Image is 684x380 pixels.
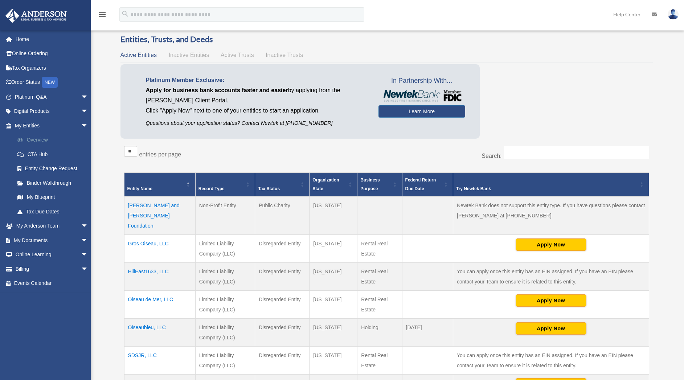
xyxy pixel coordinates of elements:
span: Organization State [312,177,339,191]
img: Anderson Advisors Platinum Portal [3,9,69,23]
td: Gros Oiseau, LLC [124,235,195,263]
td: Limited Liability Company (LLC) [195,235,255,263]
a: Home [5,32,99,46]
span: Record Type [198,186,225,191]
td: [US_STATE] [310,319,357,347]
button: Apply Now [516,322,586,335]
th: Record Type: Activate to sort [195,173,255,197]
span: arrow_drop_down [81,118,95,133]
td: You can apply once this entity has an EIN assigned. If you have an EIN please contact your Team t... [453,347,649,375]
span: arrow_drop_down [81,90,95,105]
a: My Blueprint [10,190,99,205]
button: Apply Now [516,238,586,251]
a: Tax Organizers [5,61,99,75]
a: My Entitiesarrow_drop_down [5,118,99,133]
a: My Documentsarrow_drop_down [5,233,99,248]
td: Rental Real Estate [357,347,402,375]
span: Entity Name [127,186,152,191]
th: Try Newtek Bank : Activate to sort [453,173,649,197]
span: Inactive Trusts [266,52,303,58]
td: Public Charity [255,196,310,235]
td: Limited Liability Company (LLC) [195,319,255,347]
th: Federal Return Due Date: Activate to sort [402,173,453,197]
td: Disregarded Entity [255,291,310,319]
label: entries per page [139,151,181,158]
th: Organization State: Activate to sort [310,173,357,197]
td: Oiseaubleu, LLC [124,319,195,347]
a: Billingarrow_drop_down [5,262,99,276]
td: Limited Liability Company (LLC) [195,263,255,291]
td: Disregarded Entity [255,263,310,291]
span: Tax Status [258,186,280,191]
td: Rental Real Estate [357,291,402,319]
span: Active Entities [120,52,157,58]
p: Platinum Member Exclusive: [146,75,368,85]
button: Apply Now [516,294,586,307]
span: Apply for business bank accounts faster and easier [146,87,288,93]
span: Active Trusts [221,52,254,58]
a: My Anderson Teamarrow_drop_down [5,219,99,233]
a: menu [98,13,107,19]
a: Online Ordering [5,46,99,61]
td: [US_STATE] [310,291,357,319]
img: NewtekBankLogoSM.png [382,90,462,102]
th: Business Purpose: Activate to sort [357,173,402,197]
td: [US_STATE] [310,196,357,235]
td: [US_STATE] [310,263,357,291]
h3: Entities, Trusts, and Deeds [120,34,653,45]
a: Order StatusNEW [5,75,99,90]
a: Platinum Q&Aarrow_drop_down [5,90,99,104]
p: Questions about your application status? Contact Newtek at [PHONE_NUMBER] [146,119,368,128]
td: Holding [357,319,402,347]
a: Tax Due Dates [10,204,99,219]
p: Click "Apply Now" next to one of your entities to start an application. [146,106,368,116]
td: Oiseau de Mer, LLC [124,291,195,319]
span: Federal Return Due Date [405,177,436,191]
td: [PERSON_NAME] and [PERSON_NAME] Foundation [124,196,195,235]
a: Entity Change Request [10,162,99,176]
td: Rental Real Estate [357,235,402,263]
td: Rental Real Estate [357,263,402,291]
span: In Partnership With... [378,75,465,87]
a: Digital Productsarrow_drop_down [5,104,99,119]
th: Tax Status: Activate to sort [255,173,310,197]
td: Limited Liability Company (LLC) [195,291,255,319]
span: arrow_drop_down [81,219,95,234]
span: arrow_drop_down [81,248,95,262]
th: Entity Name: Activate to invert sorting [124,173,195,197]
td: Newtek Bank does not support this entity type. If you have questions please contact [PERSON_NAME]... [453,196,649,235]
td: Non-Profit Entity [195,196,255,235]
span: Business Purpose [360,177,380,191]
td: Disregarded Entity [255,347,310,375]
span: Inactive Entities [168,52,209,58]
td: Disregarded Entity [255,319,310,347]
td: [US_STATE] [310,347,357,375]
i: menu [98,10,107,19]
td: You can apply once this entity has an EIN assigned. If you have an EIN please contact your Team t... [453,263,649,291]
a: Overview [10,133,99,147]
td: HillEast1633, LLC [124,263,195,291]
a: Online Learningarrow_drop_down [5,248,99,262]
span: arrow_drop_down [81,262,95,277]
td: SDSJR, LLC [124,347,195,375]
a: CTA Hub [10,147,99,162]
a: Events Calendar [5,276,99,291]
span: arrow_drop_down [81,233,95,248]
a: Binder Walkthrough [10,176,99,190]
label: Search: [482,153,501,159]
td: Disregarded Entity [255,235,310,263]
div: Try Newtek Bank [456,184,638,193]
img: User Pic [668,9,679,20]
a: Learn More [378,105,465,118]
div: NEW [42,77,58,88]
span: arrow_drop_down [81,104,95,119]
td: [DATE] [402,319,453,347]
i: search [121,10,129,18]
td: [US_STATE] [310,235,357,263]
td: Limited Liability Company (LLC) [195,347,255,375]
p: by applying from the [PERSON_NAME] Client Portal. [146,85,368,106]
